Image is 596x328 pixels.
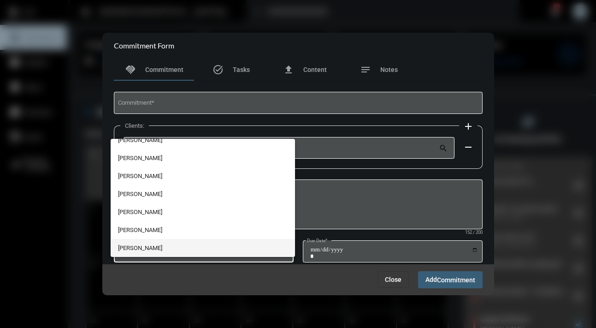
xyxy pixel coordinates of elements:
span: [PERSON_NAME] [118,167,288,185]
span: [PERSON_NAME] [118,131,288,149]
span: [PERSON_NAME] [118,239,288,257]
span: [PERSON_NAME] [118,221,288,239]
span: [PERSON_NAME] [118,185,288,203]
span: [PERSON_NAME] [118,149,288,167]
span: [PERSON_NAME] [118,203,288,221]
